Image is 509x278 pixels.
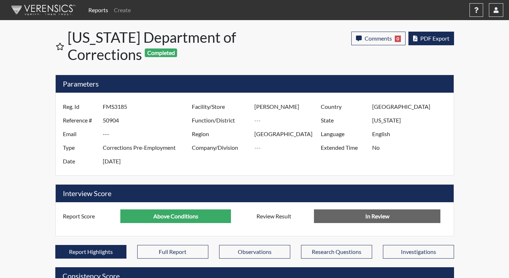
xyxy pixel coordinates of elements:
h1: [US_STATE] Department of Corrections [68,29,255,63]
button: Observations [219,245,290,259]
input: --- [254,100,323,113]
input: --- [372,113,452,127]
label: Country [315,100,372,113]
input: --- [254,127,323,141]
input: --- [103,113,194,127]
label: Email [57,127,103,141]
input: --- [372,100,452,113]
input: --- [120,209,231,223]
label: Review Result [251,209,314,223]
input: --- [372,127,452,141]
input: --- [103,154,194,168]
button: Report Highlights [55,245,126,259]
label: Language [315,127,372,141]
label: Date [57,154,103,168]
input: --- [372,141,452,154]
span: 0 [395,36,401,42]
button: Comments0 [351,32,406,45]
label: Function/District [186,113,255,127]
span: Comments [365,35,392,42]
button: PDF Export [408,32,454,45]
label: Type [57,141,103,154]
label: State [315,113,372,127]
button: Investigations [383,245,454,259]
h5: Parameters [56,75,454,93]
label: Facility/Store [186,100,255,113]
input: --- [103,100,194,113]
label: Extended Time [315,141,372,154]
span: PDF Export [420,35,449,42]
label: Company/Division [186,141,255,154]
button: Research Questions [301,245,372,259]
input: No Decision [314,209,440,223]
label: Region [186,127,255,141]
input: --- [254,113,323,127]
h5: Interview Score [56,185,454,202]
input: --- [254,141,323,154]
input: --- [103,141,194,154]
button: Full Report [137,245,208,259]
label: Reference # [57,113,103,127]
span: Completed [145,48,177,57]
a: Create [111,3,134,17]
a: Reports [85,3,111,17]
label: Reg. Id [57,100,103,113]
input: --- [103,127,194,141]
label: Report Score [57,209,121,223]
